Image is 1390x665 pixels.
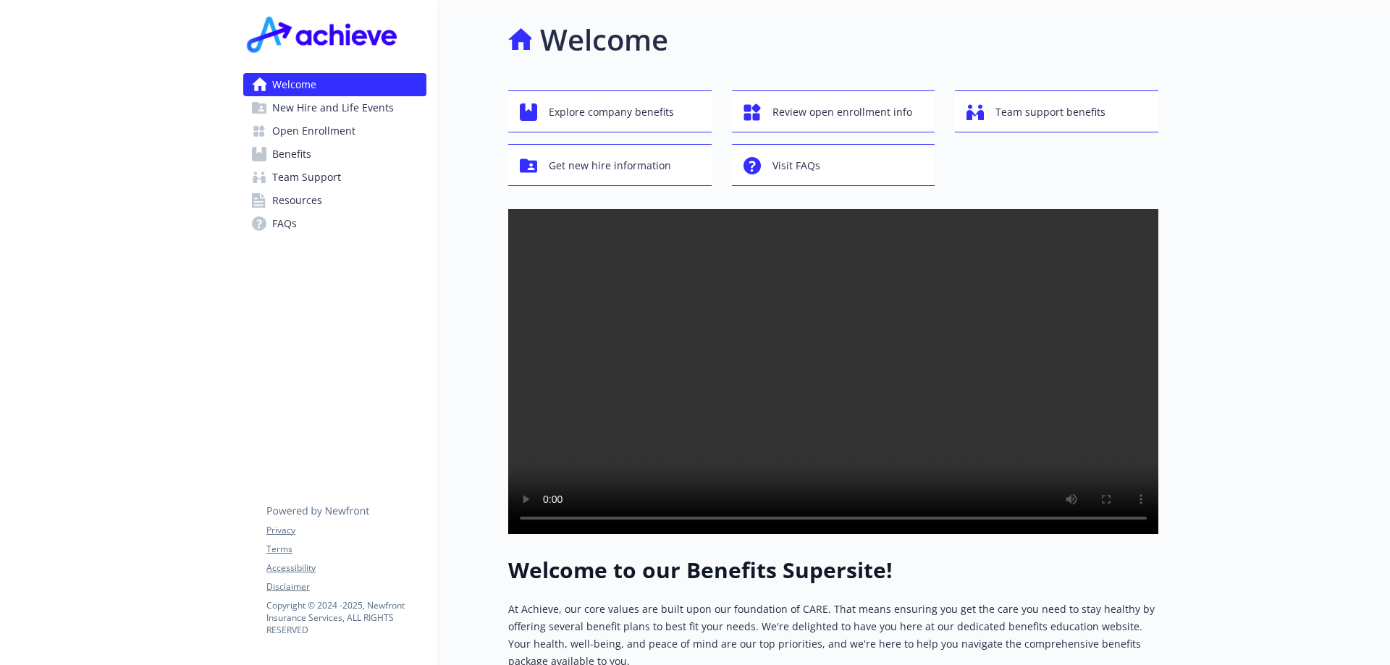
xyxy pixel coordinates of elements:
span: Visit FAQs [772,152,820,179]
span: Resources [272,189,322,212]
a: Accessibility [266,562,426,575]
span: Open Enrollment [272,119,355,143]
a: Resources [243,189,426,212]
a: New Hire and Life Events [243,96,426,119]
span: Team support benefits [995,98,1105,126]
span: Benefits [272,143,311,166]
span: Welcome [272,73,316,96]
span: Get new hire information [549,152,671,179]
a: Terms [266,543,426,556]
a: Team Support [243,166,426,189]
h1: Welcome [540,18,668,62]
button: Get new hire information [508,144,712,186]
span: New Hire and Life Events [272,96,394,119]
p: Copyright © 2024 - 2025 , Newfront Insurance Services, ALL RIGHTS RESERVED [266,599,426,636]
button: Review open enrollment info [732,90,935,132]
span: FAQs [272,212,297,235]
span: Explore company benefits [549,98,674,126]
span: Review open enrollment info [772,98,912,126]
span: Team Support [272,166,341,189]
a: Welcome [243,73,426,96]
a: Disclaimer [266,580,426,593]
button: Team support benefits [955,90,1158,132]
a: Privacy [266,524,426,537]
h1: Welcome to our Benefits Supersite! [508,557,1158,583]
a: Open Enrollment [243,119,426,143]
a: Benefits [243,143,426,166]
button: Visit FAQs [732,144,935,186]
a: FAQs [243,212,426,235]
button: Explore company benefits [508,90,712,132]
